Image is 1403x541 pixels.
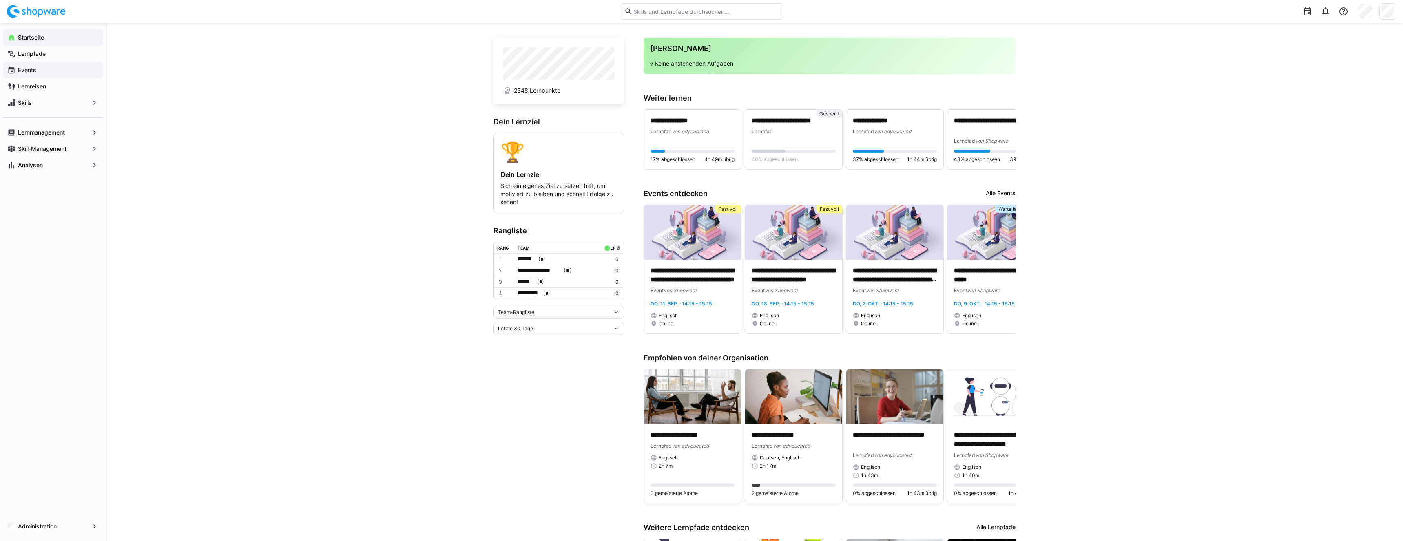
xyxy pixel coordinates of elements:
[853,300,913,307] span: Do, 2. Okt. · 14:15 - 15:15
[846,369,943,424] img: image
[650,44,1009,53] h3: [PERSON_NAME]
[500,140,617,164] div: 🏆
[719,206,738,212] span: Fast voll
[602,290,619,297] p: 0
[986,189,1016,198] a: Alle Events
[745,369,842,424] img: image
[564,266,572,275] span: ( )
[861,312,880,319] span: Englisch
[498,309,534,316] span: Team-Rangliste
[976,523,1016,532] a: Alle Lernpfade
[650,60,1009,68] p: √ Keine anstehenden Aufgaben
[874,452,911,458] span: von edyoucated
[954,287,967,294] span: Event
[644,353,1016,362] h3: Empfohlen von deiner Organisation
[954,138,975,144] span: Lernpfad
[672,128,709,135] span: von edyoucated
[861,320,876,327] span: Online
[500,170,617,179] h4: Dein Lernziel
[704,156,735,163] span: 4h 49m übrig
[633,8,779,15] input: Skills und Lernpfade durchsuchen…
[962,312,981,319] span: Englisch
[947,205,1045,260] img: image
[962,472,979,479] span: 1h 40m
[846,205,943,260] img: image
[664,287,697,294] span: von Shopware
[538,255,545,263] span: ( )
[611,245,615,250] div: LP
[659,455,678,461] span: Englisch
[644,205,741,260] img: image
[498,325,533,332] span: Letzte 30 Tage
[499,267,511,274] p: 2
[651,128,672,135] span: Lernpfad
[954,156,1000,163] span: 43% abgeschlossen
[819,110,839,117] span: Gesperrt
[947,369,1045,424] img: image
[499,290,511,297] p: 4
[651,300,712,307] span: Do, 11. Sep. · 14:15 - 15:15
[514,86,560,95] span: 2348 Lernpunkte
[602,279,619,285] p: 0
[752,128,773,135] span: Lernpfad
[907,490,937,497] span: 1h 43m übrig
[644,94,1016,103] h3: Weiter lernen
[853,452,874,458] span: Lernpfad
[644,189,708,198] h3: Events entdecken
[644,369,741,424] img: image
[874,128,911,135] span: von edyoucated
[752,443,773,449] span: Lernpfad
[651,490,698,497] span: 0 gemeisterte Atome
[853,156,898,163] span: 37% abgeschlossen
[1010,156,1038,163] span: 39 min übrig
[500,182,617,206] p: Sich ein eigenes Ziel zu setzen hilft, um motiviert zu bleiben und schnell Erfolge zu sehen!
[537,278,544,286] span: ( )
[962,464,981,470] span: Englisch
[907,156,937,163] span: 1h 44m übrig
[975,452,1008,458] span: von Shopware
[866,287,899,294] span: von Shopware
[493,117,624,126] h3: Dein Lernziel
[954,490,997,497] span: 0% abgeschlossen
[967,287,1000,294] span: von Shopware
[651,443,672,449] span: Lernpfad
[752,300,814,307] span: Do, 18. Sep. · 14:15 - 15:15
[659,463,673,469] span: 2h 7m
[760,320,775,327] span: Online
[998,206,1041,212] span: Warteliste geöffnet
[1008,490,1038,497] span: 1h 40m übrig
[820,206,839,212] span: Fast voll
[861,464,880,470] span: Englisch
[962,320,977,327] span: Online
[954,452,975,458] span: Lernpfad
[954,300,1015,307] span: Do, 9. Okt. · 14:15 - 15:15
[651,287,664,294] span: Event
[765,287,798,294] span: von Shopware
[760,455,801,461] span: Deutsch, Englisch
[752,287,765,294] span: Event
[518,245,529,250] div: Team
[499,279,511,285] p: 3
[752,156,798,163] span: 40% abgeschlossen
[499,256,511,263] p: 1
[493,226,624,235] h3: Rangliste
[602,267,619,274] p: 0
[752,490,799,497] span: 2 gemeisterte Atome
[543,289,550,298] span: ( )
[651,156,695,163] span: 17% abgeschlossen
[773,443,810,449] span: von edyoucated
[672,443,709,449] span: von edyoucated
[617,244,620,251] a: ø
[602,256,619,263] p: 0
[760,463,776,469] span: 2h 17m
[659,320,673,327] span: Online
[497,245,509,250] div: Rang
[659,312,678,319] span: Englisch
[853,128,874,135] span: Lernpfad
[745,205,842,260] img: image
[975,138,1008,144] span: von Shopware
[861,472,878,479] span: 1h 43m
[760,312,779,319] span: Englisch
[853,490,896,497] span: 0% abgeschlossen
[644,523,749,532] h3: Weitere Lernpfade entdecken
